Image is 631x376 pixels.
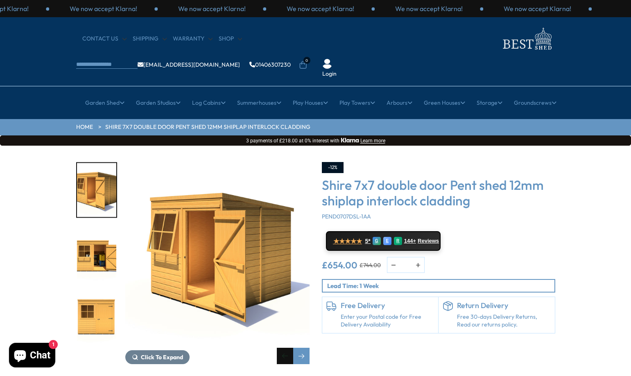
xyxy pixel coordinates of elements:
[266,4,375,13] div: 1 / 3
[49,4,158,13] div: 2 / 3
[477,92,502,113] a: Storage
[125,162,310,364] div: 2 / 10
[498,25,555,52] img: logo
[77,227,116,281] img: 7x7_shiplap_Pent_000_lifestyle_200x200.jpg
[322,213,371,220] span: PEND0707DSL-1AA
[395,4,463,13] p: We now accept Klarna!
[483,4,592,13] div: 3 / 3
[7,343,58,369] inbox-online-store-chat: Shopify online store chat
[77,163,116,217] img: 7x7_shiplap_Pent_-045_open_200x200.jpg
[457,313,551,329] p: Free 30-days Delivery Returns, Read our returns policy.
[219,35,242,43] a: Shop
[277,348,293,364] div: Previous slide
[158,4,266,13] div: 3 / 3
[327,281,554,290] p: Lead Time: 1 Week
[322,59,332,69] img: User Icon
[394,237,402,245] div: R
[70,4,137,13] p: We now accept Klarna!
[339,92,375,113] a: Play Towers
[125,350,190,364] button: Click To Expand
[173,35,213,43] a: Warranty
[341,301,434,310] h6: Free Delivery
[387,92,412,113] a: Arbours
[457,301,551,310] h6: Return Delivery
[322,261,357,270] ins: £654.00
[192,92,226,113] a: Log Cabins
[133,35,167,43] a: Shipping
[299,61,307,69] a: 0
[322,70,337,78] a: Login
[82,35,127,43] a: CONTACT US
[293,348,310,364] div: Next slide
[404,238,416,244] span: 144+
[322,162,344,173] div: -12%
[138,62,240,68] a: [EMAIL_ADDRESS][DOMAIN_NAME]
[141,353,183,361] span: Click To Expand
[105,123,310,131] a: Shire 7x7 double door Pent shed 12mm shiplap interlock cladding
[136,92,181,113] a: Garden Studios
[424,92,465,113] a: Green Houses
[341,313,434,329] a: Enter your Postal code for Free Delivery Availability
[375,4,483,13] div: 2 / 3
[418,238,439,244] span: Reviews
[504,4,571,13] p: We now accept Klarna!
[178,4,246,13] p: We now accept Klarna!
[76,123,93,131] a: HOME
[514,92,556,113] a: Groundscrews
[373,237,381,245] div: G
[303,57,310,64] span: 0
[77,291,116,345] img: 7x7_shiplap_Pent_000_200x200.jpg
[333,237,362,245] span: ★★★★★
[287,4,354,13] p: We now accept Klarna!
[76,162,117,218] div: 2 / 10
[293,92,328,113] a: Play Houses
[249,62,291,68] a: 01406307230
[383,237,391,245] div: E
[322,177,555,209] h3: Shire 7x7 double door Pent shed 12mm shiplap interlock cladding
[326,231,441,251] a: ★★★★★ 5* G E R 144+ Reviews
[125,162,310,346] img: Shire 7x7 double door Pent shed 12mm shiplap interlock cladding
[76,226,117,282] div: 3 / 10
[360,262,381,268] del: £744.00
[85,92,124,113] a: Garden Shed
[237,92,281,113] a: Summerhouses
[76,290,117,346] div: 4 / 10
